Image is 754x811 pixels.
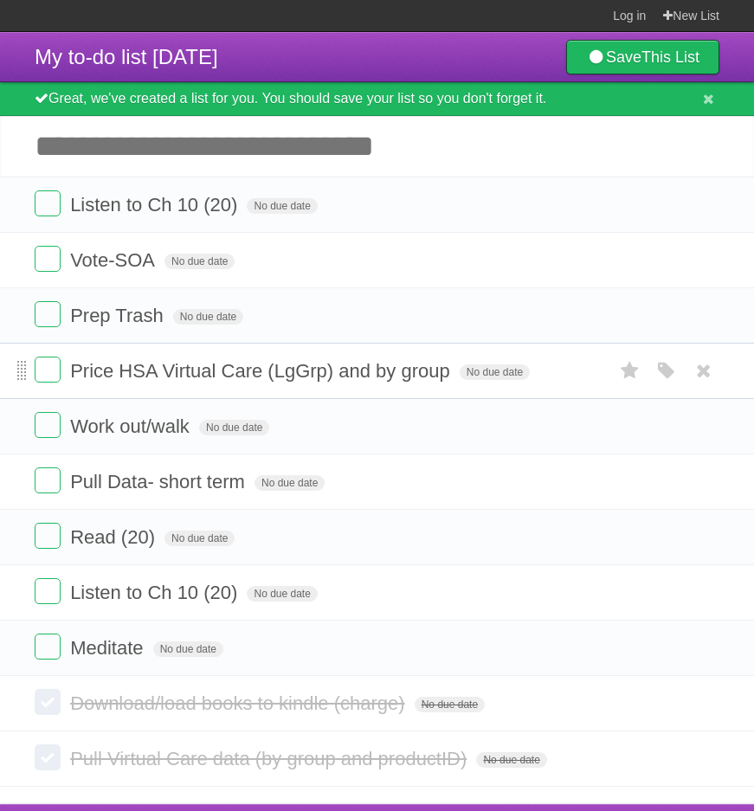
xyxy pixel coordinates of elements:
span: Price HSA Virtual Care (LgGrp) and by group [70,360,454,382]
label: Star task [614,357,647,385]
span: No due date [164,254,235,269]
span: My to-do list [DATE] [35,45,218,68]
span: No due date [255,475,325,491]
label: Done [35,689,61,715]
span: Listen to Ch 10 (20) [70,194,242,216]
span: Download/load books to kindle (charge) [70,692,409,714]
span: No due date [173,309,243,325]
label: Done [35,578,61,604]
label: Done [35,357,61,383]
a: SaveThis List [566,40,719,74]
span: Meditate [70,637,147,659]
label: Done [35,467,61,493]
label: Done [35,523,61,549]
span: No due date [476,752,546,768]
span: No due date [153,641,223,657]
span: Pull Data- short term [70,471,249,492]
span: No due date [199,420,269,435]
label: Done [35,190,61,216]
label: Done [35,634,61,660]
b: This List [641,48,699,66]
span: No due date [415,697,485,712]
span: No due date [247,586,317,602]
label: Done [35,246,61,272]
span: Prep Trash [70,305,168,326]
label: Done [35,412,61,438]
span: Work out/walk [70,415,194,437]
span: No due date [247,198,317,214]
label: Done [35,301,61,327]
span: Listen to Ch 10 (20) [70,582,242,603]
label: Done [35,744,61,770]
span: Vote-SOA [70,249,159,271]
span: Read (20) [70,526,159,548]
span: No due date [460,364,530,380]
span: Pull Virtual Care data (by group and productID) [70,748,471,769]
span: No due date [164,531,235,546]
